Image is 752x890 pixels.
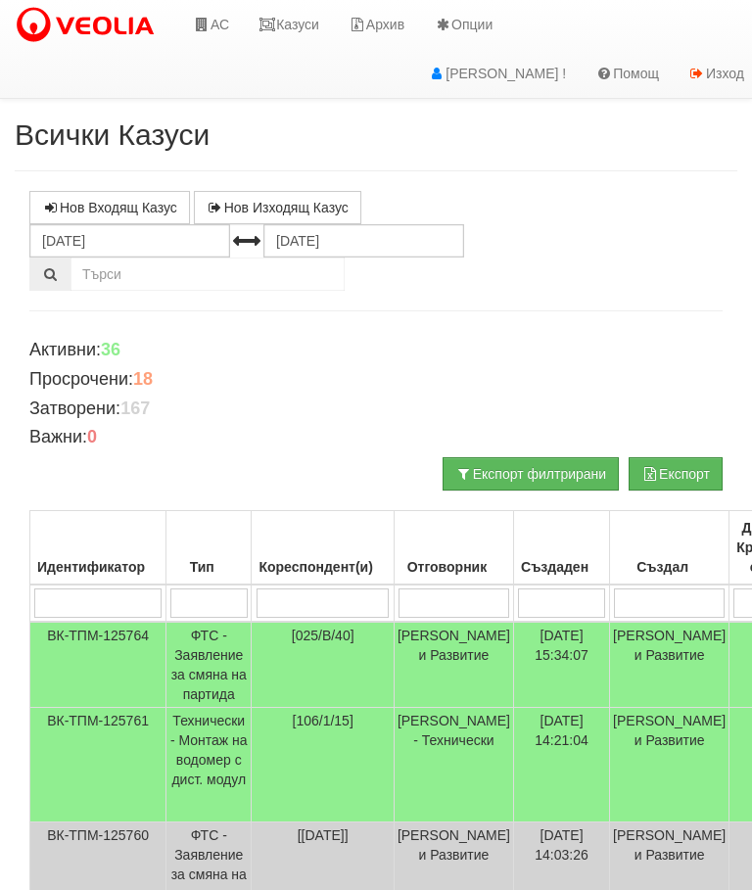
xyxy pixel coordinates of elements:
td: [PERSON_NAME] и Развитие [610,622,729,708]
th: Отговорник: No sort applied, activate to apply an ascending sort [394,511,513,586]
a: Нов Изходящ Казус [194,191,361,224]
span: [[DATE]] [298,827,349,843]
h2: Всички Казуси [15,118,737,151]
button: Експорт филтрирани [443,457,619,491]
div: Идентификатор [33,553,163,581]
td: ВК-ТПМ-125764 [30,622,166,708]
h4: Активни: [29,341,723,360]
div: Създал [613,553,726,581]
td: [PERSON_NAME] - Технически [394,708,513,822]
td: ФТС - Заявление за смяна на партида [166,622,252,708]
h4: Просрочени: [29,370,723,390]
b: 0 [87,427,97,446]
div: Тип [169,553,248,581]
h4: Затворени: [29,399,723,419]
b: 18 [133,369,153,389]
div: Създаден [517,553,606,581]
div: Отговорник [398,553,510,581]
b: 36 [101,340,120,359]
h4: Важни: [29,428,723,447]
td: [PERSON_NAME] и Развитие [394,622,513,708]
td: ВК-ТПМ-125761 [30,708,166,822]
div: Кореспондент(и) [255,553,390,581]
th: Тип: No sort applied, activate to apply an ascending sort [166,511,252,586]
button: Експорт [629,457,723,491]
th: Кореспондент(и): No sort applied, activate to apply an ascending sort [252,511,394,586]
th: Идентификатор: No sort applied, activate to apply an ascending sort [30,511,166,586]
a: [PERSON_NAME] ! [413,49,581,98]
span: [106/1/15] [293,713,353,728]
th: Създаден: No sort applied, activate to apply an ascending sort [514,511,610,586]
td: [DATE] 15:34:07 [514,622,610,708]
span: [025/В/40] [292,628,354,643]
b: 167 [120,398,150,418]
td: [DATE] 14:21:04 [514,708,610,822]
th: Създал: No sort applied, activate to apply an ascending sort [610,511,729,586]
a: Помощ [581,49,674,98]
input: Търсене по Идентификатор, Бл/Вх/Ап, Тип, Описание, Моб. Номер, Имейл, Файл, Коментар, [70,258,345,291]
td: Технически - Монтаж на водомер с дист. модул [166,708,252,822]
a: Нов Входящ Казус [29,191,190,224]
td: [PERSON_NAME] и Развитие [610,708,729,822]
img: VeoliaLogo.png [15,5,164,46]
